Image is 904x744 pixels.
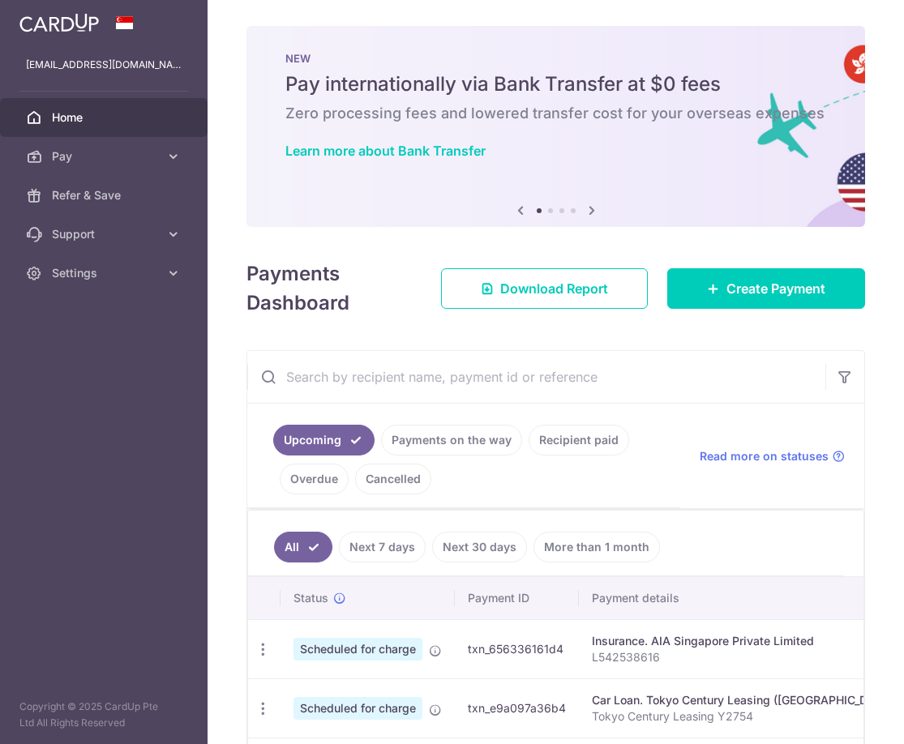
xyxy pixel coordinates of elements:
[52,226,159,242] span: Support
[700,448,845,464] a: Read more on statuses
[529,425,629,455] a: Recipient paid
[432,532,527,562] a: Next 30 days
[500,279,608,298] span: Download Report
[339,532,426,562] a: Next 7 days
[274,532,332,562] a: All
[246,26,865,227] img: Bank transfer banner
[700,448,829,464] span: Read more on statuses
[26,57,182,73] p: [EMAIL_ADDRESS][DOMAIN_NAME]
[285,143,486,159] a: Learn more about Bank Transfer
[285,52,826,65] p: NEW
[293,697,422,720] span: Scheduled for charge
[293,638,422,661] span: Scheduled for charge
[52,148,159,165] span: Pay
[455,619,579,678] td: txn_656336161d4
[52,187,159,203] span: Refer & Save
[441,268,648,309] a: Download Report
[52,109,159,126] span: Home
[52,265,159,281] span: Settings
[381,425,522,455] a: Payments on the way
[19,13,99,32] img: CardUp
[247,351,825,403] input: Search by recipient name, payment id or reference
[455,678,579,738] td: txn_e9a097a36b4
[667,268,865,309] a: Create Payment
[455,577,579,619] th: Payment ID
[293,590,328,606] span: Status
[280,464,349,494] a: Overdue
[273,425,375,455] a: Upcoming
[246,259,412,318] h4: Payments Dashboard
[533,532,660,562] a: More than 1 month
[285,71,826,97] h5: Pay internationally via Bank Transfer at $0 fees
[355,464,431,494] a: Cancelled
[285,104,826,123] h6: Zero processing fees and lowered transfer cost for your overseas expenses
[726,279,825,298] span: Create Payment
